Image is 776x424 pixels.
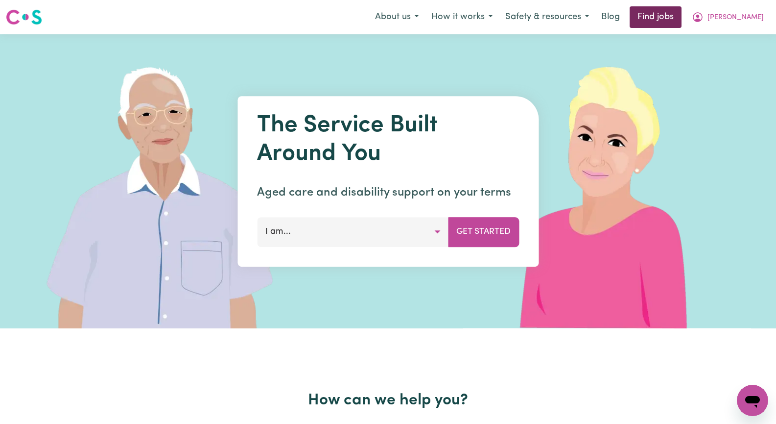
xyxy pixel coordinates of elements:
h2: How can we help you? [71,391,705,410]
img: Careseekers logo [6,8,42,26]
button: My Account [685,7,770,27]
a: Find jobs [630,6,682,28]
h1: The Service Built Around You [257,112,519,168]
button: I am... [257,217,448,247]
a: Blog [595,6,626,28]
button: About us [369,7,425,27]
span: [PERSON_NAME] [707,12,764,23]
a: Careseekers logo [6,6,42,28]
button: Safety & resources [499,7,595,27]
p: Aged care and disability support on your terms [257,184,519,201]
button: How it works [425,7,499,27]
iframe: Button to launch messaging window [737,385,768,416]
button: Get Started [448,217,519,247]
